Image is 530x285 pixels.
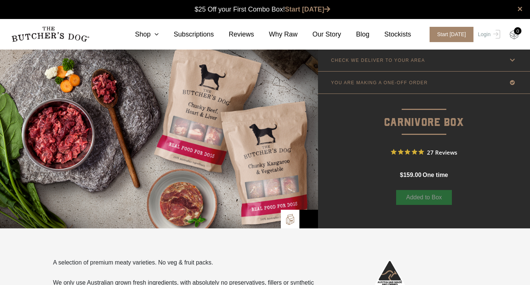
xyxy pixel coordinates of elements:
[430,27,473,42] span: Start [DATE]
[318,72,530,94] a: YOU ARE MAKING A ONE-OFF ORDER
[318,49,530,71] a: CHECK WE DELIVER TO YOUR AREA
[391,146,457,158] button: Rated 4.9 out of 5 stars from 27 reviews. Jump to reviews.
[369,29,411,39] a: Stockists
[510,30,519,39] img: TBD_Cart-Empty_Hover.png
[159,29,214,39] a: Subscriptions
[285,214,296,225] img: TBD_Build-A-Box.png
[285,6,330,13] a: Start [DATE]
[396,190,452,205] button: Added to Box
[427,146,457,158] span: 27 Reviews
[341,29,369,39] a: Blog
[254,29,298,39] a: Why Raw
[214,29,254,39] a: Reviews
[120,29,159,39] a: Shop
[423,172,448,178] span: one time
[403,172,421,178] span: 159.00
[298,29,341,39] a: Our Story
[517,4,523,13] a: close
[422,27,476,42] a: Start [DATE]
[476,27,500,42] a: Login
[331,80,428,85] p: YOU ARE MAKING A ONE-OFF ORDER
[331,58,425,63] p: CHECK WE DELIVER TO YOUR AREA
[303,213,314,225] img: Bowl-Icon2.png
[400,172,403,178] span: $
[318,94,530,132] p: Carnivore Box
[514,27,521,35] div: 0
